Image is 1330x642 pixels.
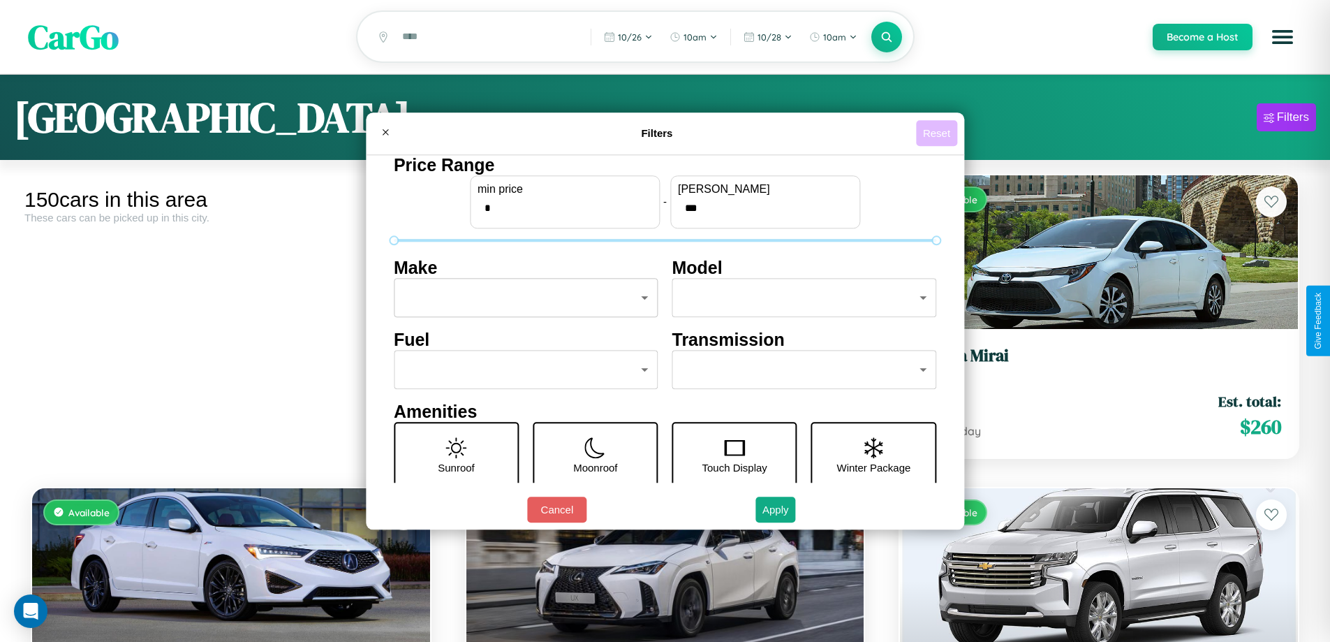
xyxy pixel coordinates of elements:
div: 150 cars in this area [24,188,438,212]
button: Apply [755,497,796,523]
h4: Amenities [394,402,936,422]
h4: Transmission [672,330,937,350]
label: [PERSON_NAME] [678,183,852,196]
a: Toyota Mirai2021 [917,346,1281,380]
button: Filters [1257,103,1316,131]
h4: Price Range [394,155,936,175]
h4: Filters [398,127,916,139]
button: Reset [916,120,957,146]
div: Filters [1277,110,1309,124]
div: Open Intercom Messenger [14,594,47,628]
p: Sunroof [438,458,475,477]
p: Winter Package [837,458,911,477]
label: min price [478,183,652,196]
span: 10am [684,31,707,43]
span: CarGo [28,14,119,60]
button: Open menu [1263,17,1302,57]
span: $ 260 [1240,413,1281,441]
p: Moonroof [573,458,617,477]
button: 10am [802,26,864,48]
span: Est. total: [1218,391,1281,411]
span: 10am [823,31,846,43]
h4: Fuel [394,330,658,350]
p: - [663,192,667,211]
div: Give Feedback [1313,293,1323,349]
span: 10 / 28 [758,31,781,43]
button: 10/26 [597,26,660,48]
p: Touch Display [702,458,767,477]
h1: [GEOGRAPHIC_DATA] [14,89,411,146]
button: Become a Host [1153,24,1253,50]
button: 10am [663,26,725,48]
button: Cancel [527,497,586,523]
span: 10 / 26 [618,31,642,43]
span: / day [952,424,981,438]
h3: Toyota Mirai [917,346,1281,366]
span: Available [68,506,110,518]
div: These cars can be picked up in this city. [24,212,438,224]
button: 10/28 [737,26,799,48]
h4: Model [672,258,937,278]
h4: Make [394,258,658,278]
